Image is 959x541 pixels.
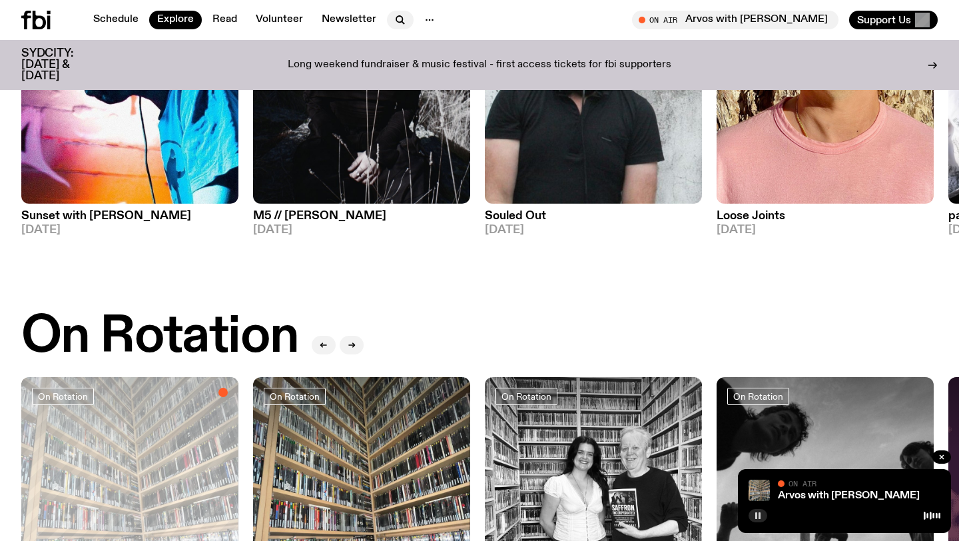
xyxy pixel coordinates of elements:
span: On Rotation [270,391,320,401]
span: [DATE] [485,225,702,236]
a: On Rotation [727,388,789,405]
span: Support Us [857,14,911,26]
a: On Rotation [495,388,557,405]
p: Long weekend fundraiser & music festival - first access tickets for fbi supporters [288,59,671,71]
a: On Rotation [32,388,94,405]
span: On Rotation [38,391,88,401]
a: On Rotation [264,388,326,405]
h3: Souled Out [485,211,702,222]
h3: SYDCITY: [DATE] & [DATE] [21,48,107,82]
a: Loose Joints[DATE] [717,204,934,236]
a: Explore [149,11,202,29]
img: A corner shot of the fbi music library [749,480,770,501]
a: Sunset with [PERSON_NAME][DATE] [21,204,238,236]
a: Schedule [85,11,147,29]
h2: On Rotation [21,312,298,362]
h3: M5 // [PERSON_NAME] [253,211,470,222]
a: M5 // [PERSON_NAME][DATE] [253,204,470,236]
a: Arvos with [PERSON_NAME] [778,490,920,501]
span: [DATE] [253,225,470,236]
button: On AirArvos with [PERSON_NAME] [632,11,838,29]
a: Volunteer [248,11,311,29]
a: Read [204,11,245,29]
span: On Air [789,479,816,488]
span: [DATE] [717,225,934,236]
a: Souled Out[DATE] [485,204,702,236]
span: On Rotation [501,391,551,401]
h3: Loose Joints [717,211,934,222]
span: On Rotation [733,391,783,401]
h3: Sunset with [PERSON_NAME] [21,211,238,222]
a: Newsletter [314,11,384,29]
span: [DATE] [21,225,238,236]
button: Support Us [849,11,938,29]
